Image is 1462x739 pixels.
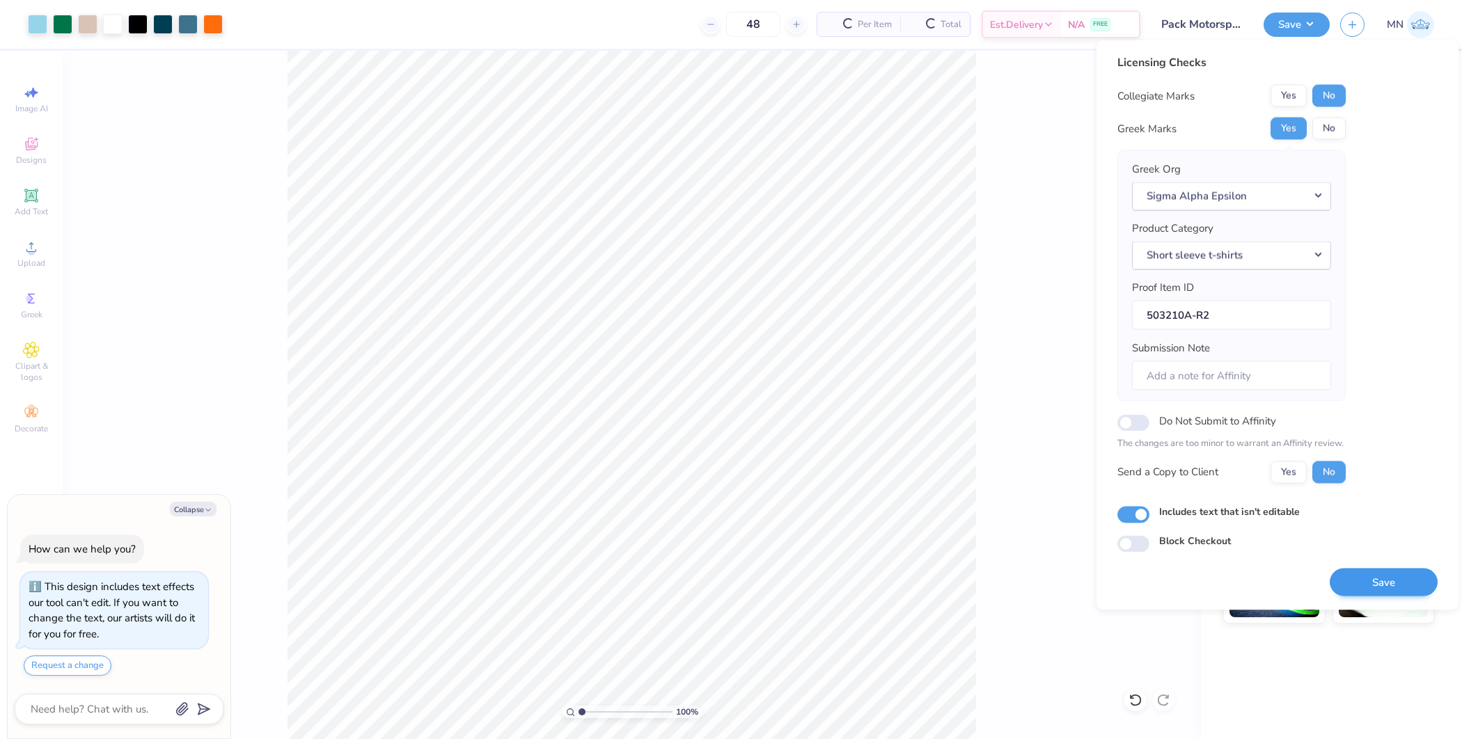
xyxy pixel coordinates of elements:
[726,12,780,37] input: – –
[1387,17,1404,33] span: MN
[1117,120,1177,136] div: Greek Marks
[1132,280,1194,296] label: Proof Item ID
[1151,10,1253,38] input: Untitled Design
[1271,461,1307,483] button: Yes
[1159,504,1300,518] label: Includes text that isn't editable
[1132,161,1181,177] label: Greek Org
[1132,360,1331,390] input: Add a note for Affinity
[170,502,217,516] button: Collapse
[1132,182,1331,210] button: Sigma Alpha Epsilon
[15,103,48,114] span: Image AI
[15,423,48,434] span: Decorate
[1312,461,1346,483] button: No
[1132,340,1210,356] label: Submission Note
[21,309,42,320] span: Greek
[29,542,136,556] div: How can we help you?
[1159,533,1231,548] label: Block Checkout
[1312,118,1346,140] button: No
[1093,19,1108,29] span: FREE
[1068,17,1085,32] span: N/A
[15,206,48,217] span: Add Text
[1132,221,1213,237] label: Product Category
[1117,437,1346,451] p: The changes are too minor to warrant an Affinity review.
[17,257,45,269] span: Upload
[24,655,111,676] button: Request a change
[858,17,892,32] span: Per Item
[1407,11,1434,38] img: Mark Navarro
[1387,11,1434,38] a: MN
[16,154,47,166] span: Designs
[1117,464,1218,480] div: Send a Copy to Client
[1264,13,1330,37] button: Save
[1132,241,1331,269] button: Short sleeve t-shirts
[941,17,961,32] span: Total
[676,706,698,718] span: 100 %
[29,580,195,641] div: This design includes text effects our tool can't edit. If you want to change the text, our artist...
[1312,85,1346,107] button: No
[1117,88,1195,104] div: Collegiate Marks
[1117,54,1346,71] div: Licensing Checks
[7,360,56,383] span: Clipart & logos
[1271,85,1307,107] button: Yes
[1159,412,1276,430] label: Do Not Submit to Affinity
[990,17,1043,32] span: Est. Delivery
[1271,118,1307,140] button: Yes
[1330,568,1438,596] button: Save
